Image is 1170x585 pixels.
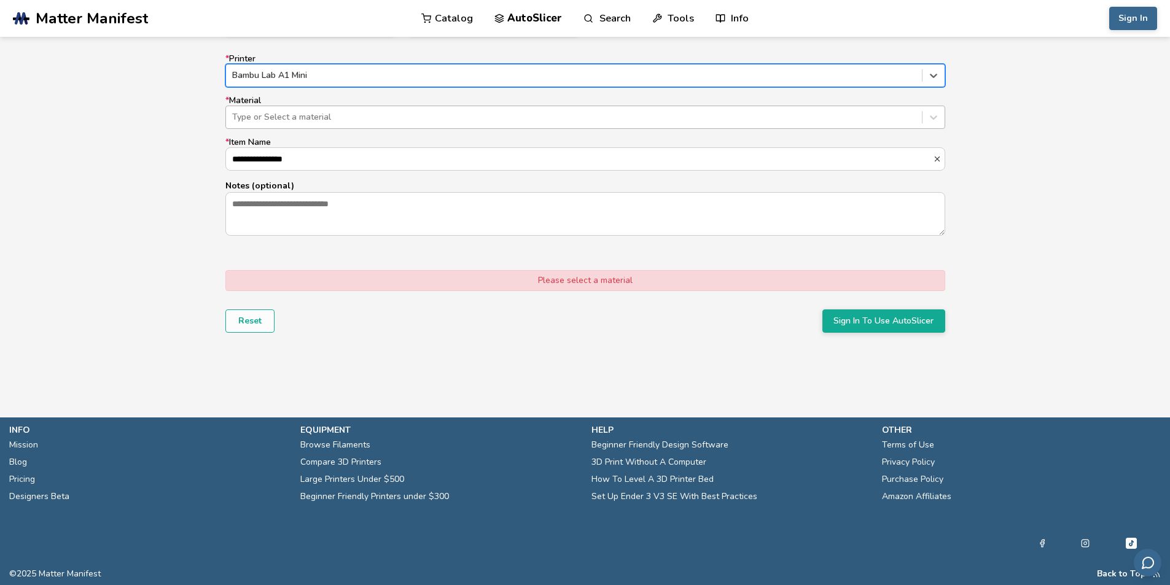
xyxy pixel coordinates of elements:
a: Pricing [9,471,35,488]
a: Mission [9,436,38,454]
a: Beginner Friendly Design Software [591,436,728,454]
button: Back to Top [1097,569,1146,579]
p: equipment [300,424,579,436]
button: *Item Name [933,155,945,163]
button: Send feedback via email [1134,549,1161,576]
p: other [882,424,1161,436]
a: Large Printers Under $500 [300,471,404,488]
a: How To Level A 3D Printer Bed [591,471,714,488]
label: Material [225,96,945,129]
a: Terms of Use [882,436,934,454]
a: Blog [9,454,27,471]
a: 3D Print Without A Computer [591,454,706,471]
p: info [9,424,288,436]
label: Item Name [225,138,945,171]
button: Reset [225,309,275,333]
a: Privacy Policy [882,454,935,471]
a: Designers Beta [9,488,69,505]
a: Amazon Affiliates [882,488,951,505]
p: help [591,424,870,436]
a: Facebook [1038,536,1047,551]
input: *Item Name [226,148,933,170]
a: Tiktok [1124,536,1139,551]
a: Instagram [1081,536,1090,551]
a: Beginner Friendly Printers under $300 [300,488,449,505]
label: Printer [225,54,945,87]
div: Please select a material [225,270,945,291]
a: Compare 3D Printers [300,454,381,471]
a: Purchase Policy [882,471,943,488]
button: Sign In To Use AutoSlicer [822,309,945,333]
p: Notes (optional) [225,179,945,192]
button: Sign In [1109,7,1157,30]
input: *MaterialType or Select a material [232,112,235,122]
textarea: Notes (optional) [226,193,945,234]
a: Set Up Ender 3 V3 SE With Best Practices [591,488,757,505]
span: © 2025 Matter Manifest [9,569,101,579]
span: Matter Manifest [36,10,148,27]
a: Browse Filaments [300,436,370,454]
a: RSS Feed [1152,569,1161,579]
